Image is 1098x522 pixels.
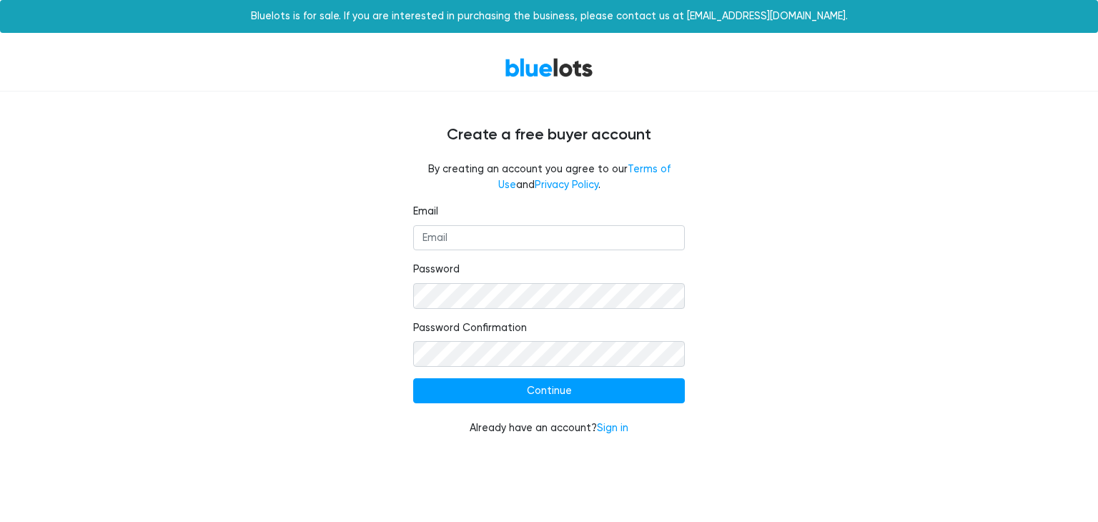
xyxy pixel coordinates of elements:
a: Sign in [597,422,628,434]
a: Privacy Policy [535,179,598,191]
div: Already have an account? [413,420,685,436]
a: BlueLots [505,57,593,78]
input: Email [413,225,685,251]
input: Continue [413,378,685,404]
a: Terms of Use [498,163,671,191]
label: Email [413,204,438,220]
label: Password Confirmation [413,320,527,336]
label: Password [413,262,460,277]
fieldset: By creating an account you agree to our and . [413,162,685,192]
h4: Create a free buyer account [120,126,978,144]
